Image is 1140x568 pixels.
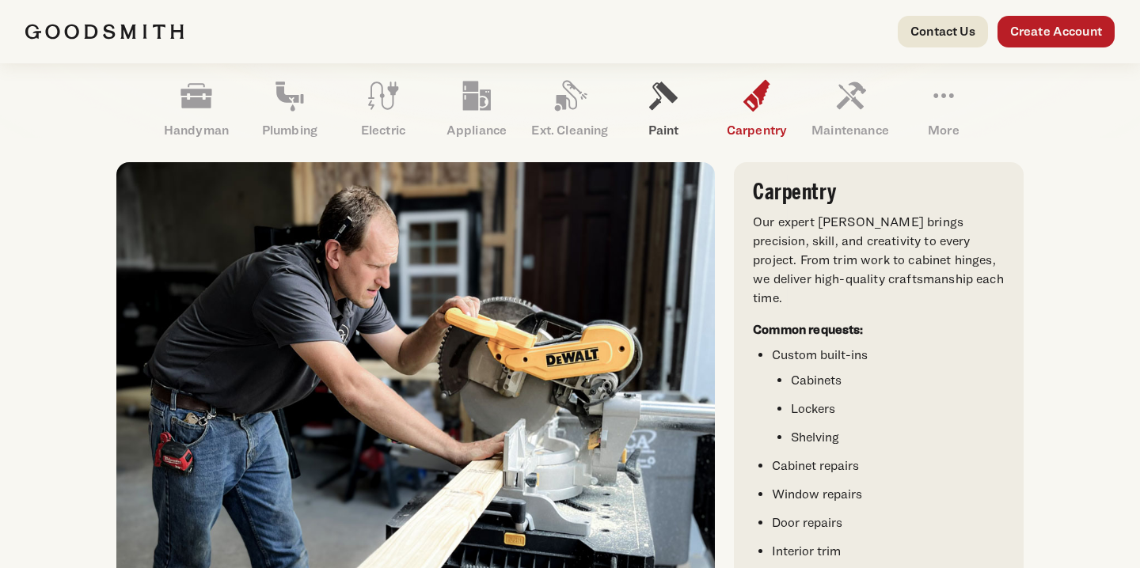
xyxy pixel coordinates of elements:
[617,67,710,150] a: Paint
[617,121,710,140] p: Paint
[772,513,1005,532] li: Door repairs
[897,121,990,140] p: More
[523,121,617,140] p: Ext. Cleaning
[753,213,1005,308] p: Our expert [PERSON_NAME] brings precision, skill, and creativity to every project. From trim work...
[772,485,1005,504] li: Window repairs
[753,322,864,337] strong: Common requests:
[997,16,1115,47] a: Create Account
[898,16,988,47] a: Contact Us
[150,121,243,140] p: Handyman
[753,181,1005,203] h3: Carpentry
[804,121,897,140] p: Maintenance
[772,456,1005,475] li: Cabinet repairs
[710,67,804,150] a: Carpentry
[243,67,336,150] a: Plumbing
[336,121,430,140] p: Electric
[710,121,804,140] p: Carpentry
[150,67,243,150] a: Handyman
[791,371,1005,390] li: Cabinets
[772,346,1005,447] li: Custom built-ins
[25,24,184,40] img: Goodsmith
[804,67,897,150] a: Maintenance
[897,67,990,150] a: More
[523,67,617,150] a: Ext. Cleaning
[791,399,1005,418] li: Lockers
[791,428,1005,447] li: Shelving
[430,67,523,150] a: Appliance
[430,121,523,140] p: Appliance
[243,121,336,140] p: Plumbing
[336,67,430,150] a: Electric
[772,542,1005,561] li: Interior trim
